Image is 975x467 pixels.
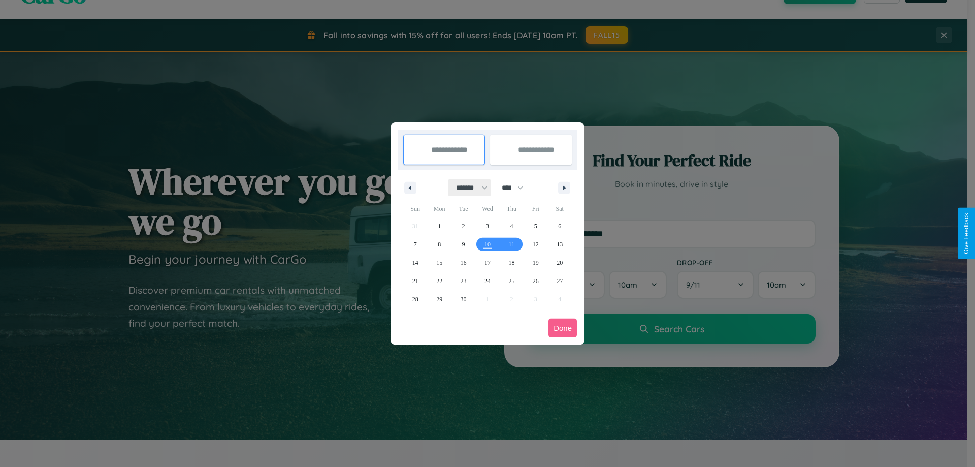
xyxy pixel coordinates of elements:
[484,235,491,254] span: 10
[427,254,451,272] button: 15
[412,290,418,308] span: 28
[436,272,442,290] span: 22
[533,254,539,272] span: 19
[461,272,467,290] span: 23
[500,235,524,254] button: 11
[524,272,547,290] button: 26
[403,235,427,254] button: 7
[451,217,475,235] button: 2
[548,235,572,254] button: 13
[451,254,475,272] button: 16
[436,290,442,308] span: 29
[414,235,417,254] span: 7
[548,272,572,290] button: 27
[427,235,451,254] button: 8
[451,201,475,217] span: Tue
[486,217,489,235] span: 3
[508,254,514,272] span: 18
[500,217,524,235] button: 4
[484,254,491,272] span: 17
[427,272,451,290] button: 22
[475,217,499,235] button: 3
[438,235,441,254] span: 8
[534,217,537,235] span: 5
[524,201,547,217] span: Fri
[508,272,514,290] span: 25
[548,217,572,235] button: 6
[403,272,427,290] button: 21
[524,254,547,272] button: 19
[500,201,524,217] span: Thu
[510,217,513,235] span: 4
[475,201,499,217] span: Wed
[461,254,467,272] span: 16
[451,272,475,290] button: 23
[524,217,547,235] button: 5
[475,254,499,272] button: 17
[427,201,451,217] span: Mon
[558,217,561,235] span: 6
[557,254,563,272] span: 20
[451,235,475,254] button: 9
[412,272,418,290] span: 21
[475,272,499,290] button: 24
[533,235,539,254] span: 12
[403,254,427,272] button: 14
[524,235,547,254] button: 12
[557,235,563,254] span: 13
[462,235,465,254] span: 9
[509,235,515,254] span: 11
[963,213,970,254] div: Give Feedback
[427,217,451,235] button: 1
[438,217,441,235] span: 1
[548,201,572,217] span: Sat
[548,254,572,272] button: 20
[533,272,539,290] span: 26
[427,290,451,308] button: 29
[475,235,499,254] button: 10
[451,290,475,308] button: 30
[548,319,577,337] button: Done
[500,272,524,290] button: 25
[403,290,427,308] button: 28
[403,201,427,217] span: Sun
[461,290,467,308] span: 30
[500,254,524,272] button: 18
[462,217,465,235] span: 2
[557,272,563,290] span: 27
[436,254,442,272] span: 15
[484,272,491,290] span: 24
[412,254,418,272] span: 14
